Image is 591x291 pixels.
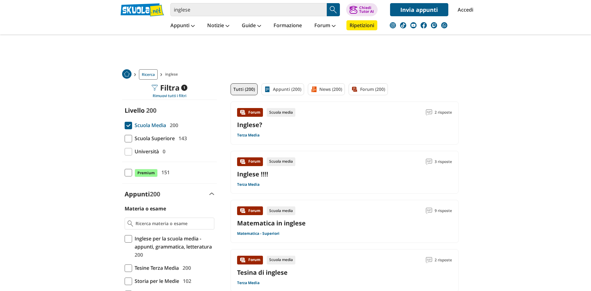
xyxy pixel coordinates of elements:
a: Appunti (200) [261,83,304,95]
img: Commenti lettura [426,109,432,116]
span: inglese [165,69,180,80]
span: Scuola Media [132,121,166,129]
span: Tesine Terza Media [132,264,179,272]
span: 143 [176,134,187,142]
a: Matematica in inglese [237,219,306,227]
a: Ricerca [139,69,158,80]
a: Inglese? [237,121,262,129]
img: Home [122,69,131,79]
span: 200 [132,251,143,259]
img: Cerca appunti, riassunti o versioni [329,5,338,14]
div: Scuola media [267,206,295,215]
span: 200 [146,106,156,115]
img: Commenti lettura [426,208,432,214]
button: Search Button [327,3,340,16]
div: Scuola media [267,256,295,264]
label: Livello [125,106,145,115]
img: instagram [390,22,396,28]
span: Università [132,147,159,155]
img: Apri e chiudi sezione [209,193,214,195]
a: Tesina di inglese [237,268,288,277]
a: Formazione [272,20,303,32]
span: Storia per le Medie [132,277,179,285]
img: Forum contenuto [240,109,246,116]
a: Matematica - Superiori [237,231,279,236]
input: Ricerca materia o esame [136,220,211,227]
a: Guide [240,20,263,32]
span: Premium [135,169,158,177]
span: Scuola Superiore [132,134,175,142]
button: ChiediTutor AI [346,3,378,16]
div: Rimuovi tutti i filtri [122,93,217,98]
span: 2 risposte [435,108,452,117]
a: Terza Media [237,133,260,138]
a: Notizie [206,20,231,32]
span: 2 risposte [435,256,452,264]
div: Forum [237,206,263,215]
span: 3 risposte [435,157,452,166]
span: 200 [180,264,191,272]
div: Forum [237,256,263,264]
a: Terza Media [237,182,260,187]
span: 102 [180,277,191,285]
img: Commenti lettura [426,257,432,263]
div: Scuola media [267,157,295,166]
div: Forum [237,157,263,166]
label: Appunti [125,190,160,198]
span: 200 [167,121,178,129]
a: News (200) [308,83,345,95]
a: Forum [313,20,337,32]
img: Forum filtro contenuto [351,86,358,92]
a: Inglese !!!! [237,170,268,178]
div: Chiedi Tutor AI [359,6,374,13]
div: Scuola media [267,108,295,117]
img: Filtra filtri mobile [151,85,158,91]
label: Materia o esame [125,205,166,212]
img: Forum contenuto [240,159,246,165]
a: Forum (200) [349,83,388,95]
input: Cerca appunti, riassunti o versioni [170,3,327,16]
img: Appunti filtro contenuto [264,86,270,92]
img: facebook [421,22,427,28]
a: Accedi [458,3,471,16]
img: Commenti lettura [426,159,432,165]
a: Invia appunti [390,3,448,16]
div: Forum [237,108,263,117]
span: 151 [159,168,170,176]
img: twitch [431,22,437,28]
span: 0 [160,147,165,155]
a: Tutti (200) [231,83,258,95]
span: 9 risposte [435,206,452,215]
span: 200 [150,190,160,198]
div: Filtra [151,83,187,92]
a: Appunti [169,20,196,32]
span: 1 [181,85,187,91]
a: Terza Media [237,280,260,285]
img: Forum contenuto [240,208,246,214]
a: Ripetizioni [346,20,377,30]
img: youtube [410,22,417,28]
img: News filtro contenuto [311,86,317,92]
img: Forum contenuto [240,257,246,263]
span: Inglese per la scuola media - appunti, grammatica, letteratura [132,234,214,251]
img: WhatsApp [441,22,447,28]
img: tiktok [400,22,406,28]
img: Ricerca materia o esame [127,220,133,227]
